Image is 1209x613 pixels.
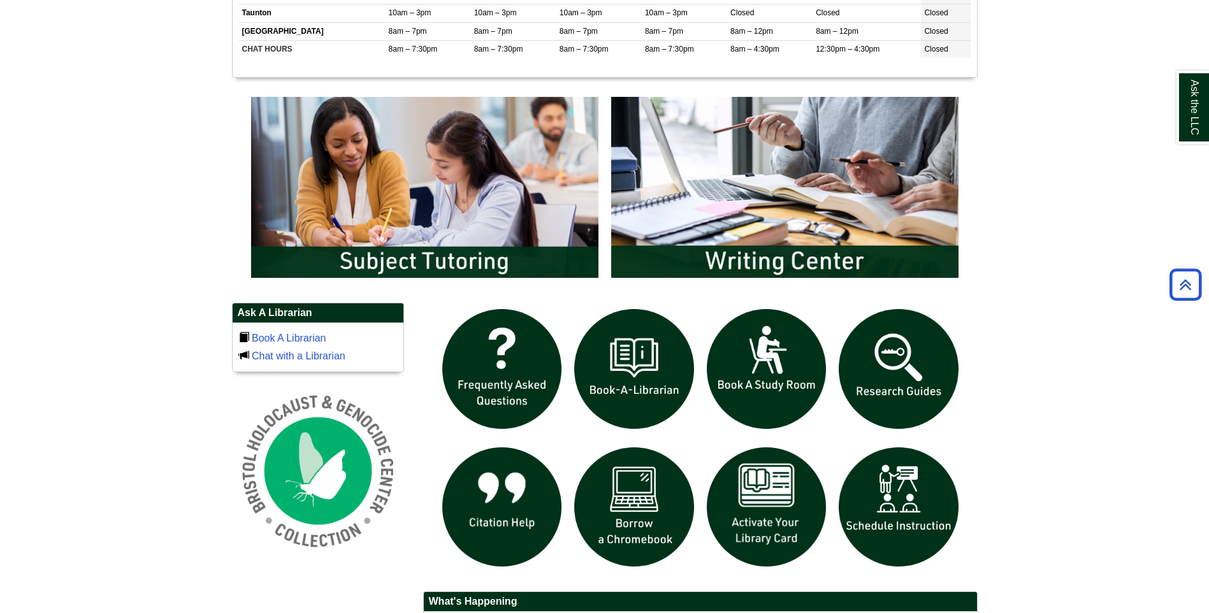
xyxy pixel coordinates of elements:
div: slideshow [436,303,965,579]
img: citation help icon links to citation help guide page [436,441,568,573]
a: Book A Librarian [252,333,326,343]
td: [GEOGRAPHIC_DATA] [239,22,386,40]
span: Closed [816,8,839,17]
img: Holocaust and Genocide Collection [232,385,404,557]
span: 8am – 7:30pm [389,45,438,54]
span: 8am – 7:30pm [474,45,523,54]
td: Taunton [239,4,386,22]
span: 8am – 7pm [474,27,512,36]
h2: What's Happening [424,592,977,612]
img: Writing Center Information [605,90,965,284]
div: slideshow [245,90,965,290]
img: For faculty. Schedule Library Instruction icon links to form. [832,441,965,573]
span: 8am – 7:30pm [560,45,609,54]
img: book a study room icon links to book a study room web page [700,303,833,435]
span: Closed [730,8,754,17]
h2: Ask A Librarian [233,303,403,323]
td: CHAT HOURS [239,40,386,58]
span: Closed [924,8,948,17]
span: 10am – 3pm [560,8,602,17]
span: 8am – 7:30pm [645,45,694,54]
img: Book a Librarian icon links to book a librarian web page [568,303,700,435]
span: 8am – 12pm [816,27,858,36]
span: 8am – 7pm [389,27,427,36]
a: Back to Top [1165,276,1206,293]
span: Closed [924,27,948,36]
span: 8am – 12pm [730,27,773,36]
img: activate Library Card icon links to form to activate student ID into library card [700,441,833,573]
img: Borrow a chromebook icon links to the borrow a chromebook web page [568,441,700,573]
img: Subject Tutoring Information [245,90,605,284]
span: 8am – 7pm [645,27,683,36]
span: 10am – 3pm [474,8,517,17]
span: 8am – 4:30pm [730,45,779,54]
span: 12:30pm – 4:30pm [816,45,880,54]
img: Research Guides icon links to research guides web page [832,303,965,435]
span: 8am – 7pm [560,27,598,36]
span: 10am – 3pm [645,8,688,17]
span: 10am – 3pm [389,8,431,17]
a: Chat with a Librarian [252,350,345,361]
span: Closed [924,45,948,54]
img: frequently asked questions [436,303,568,435]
